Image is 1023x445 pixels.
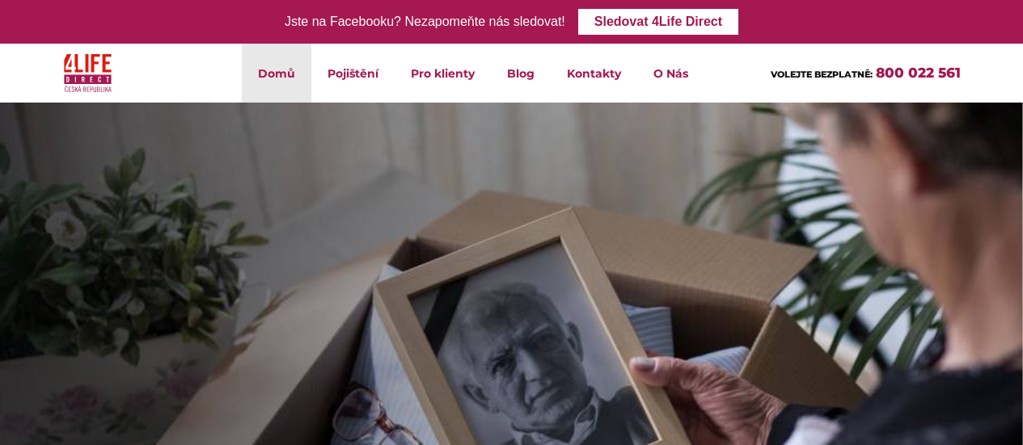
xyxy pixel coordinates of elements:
a: Blog [491,44,551,103]
a: 800 022 561 [876,65,961,81]
a: Sledovat 4Life Direct [578,9,738,35]
span: VOLEJTE BEZPLATNĚ: [771,69,873,80]
a: Kontakty [551,44,637,103]
img: 4Life Direct Česká republika logo [64,50,112,96]
div: Jste na Facebooku? Nezapomeňte nás sledovat! [285,10,565,34]
a: Domů [242,44,311,103]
